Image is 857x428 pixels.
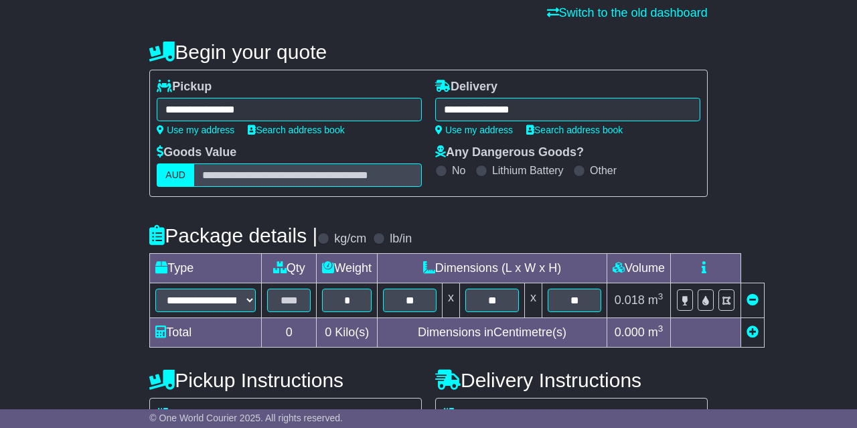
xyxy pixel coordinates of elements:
label: AUD [157,163,194,187]
sup: 3 [658,291,664,301]
td: x [525,283,542,318]
span: m [648,326,664,339]
span: © One World Courier 2025. All rights reserved. [149,413,343,423]
td: Dimensions in Centimetre(s) [378,318,607,348]
label: Lithium Battery [492,164,564,177]
span: 0.018 [615,293,645,307]
label: Other [590,164,617,177]
span: 0 [325,326,331,339]
a: Switch to the old dashboard [547,6,708,19]
span: m [648,293,664,307]
label: Goods Value [157,145,236,160]
a: Use my address [157,125,234,135]
a: Search address book [526,125,623,135]
label: kg/cm [334,232,366,246]
td: Kilo(s) [317,318,378,348]
a: Add new item [747,326,759,339]
td: Total [150,318,262,348]
td: Qty [262,254,317,283]
label: Pickup [157,80,212,94]
td: 0 [262,318,317,348]
a: Search address book [248,125,344,135]
sup: 3 [658,324,664,334]
a: Remove this item [747,293,759,307]
h4: Package details | [149,224,317,246]
td: Dimensions (L x W x H) [378,254,607,283]
label: lb/in [390,232,412,246]
label: Delivery [435,80,497,94]
span: 0.000 [615,326,645,339]
label: Address Type [443,408,537,423]
td: x [443,283,460,318]
h4: Pickup Instructions [149,369,422,391]
label: Any Dangerous Goods? [435,145,584,160]
td: Weight [317,254,378,283]
h4: Delivery Instructions [435,369,708,391]
td: Type [150,254,262,283]
label: Address Type [157,408,251,423]
h4: Begin your quote [149,41,707,63]
td: Volume [607,254,671,283]
label: No [452,164,465,177]
a: Use my address [435,125,513,135]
